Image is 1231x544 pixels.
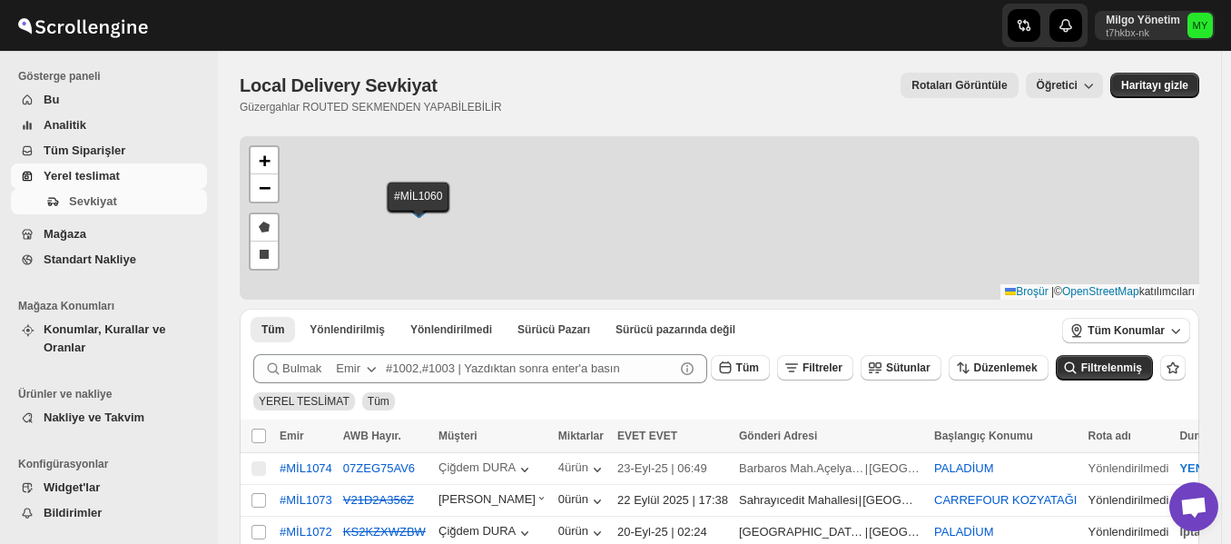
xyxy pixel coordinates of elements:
[565,492,588,506] font: ürün
[558,460,606,479] button: 4 ürün
[617,493,728,507] font: 22 Eylül 2025 | 17:38
[558,492,565,506] font: 0
[934,461,994,475] button: PALADİUM
[282,360,321,378] span: Bulmak
[1121,78,1188,93] span: Haritayı gizle
[251,147,278,174] a: Yakınlaştır
[240,75,438,95] span: Local Delivery Sevkiyat
[18,387,209,401] span: Ürünler ve nakliye
[343,430,401,442] font: AWB Hayır.
[44,169,120,183] span: Yerel teslimat
[1056,355,1153,381] button: Filtrelenmiş
[280,461,332,475] button: #MİL1074
[1179,430,1215,442] font: Durum
[865,525,868,539] font: |
[558,524,606,542] button: 0 ürün
[934,525,994,539] button: PALADİUM
[280,493,332,507] button: #MİL1073
[438,524,516,538] font: Çiğdem DURA
[1037,79,1078,93] span: Öğretici
[739,491,858,509] div: Sahrayıcedit Mahallesi
[44,227,86,241] font: Mağaza
[1088,430,1131,442] font: Rota adı
[343,493,414,507] button: V21D2A356Z
[565,460,588,474] font: ürün
[1054,285,1062,298] font: ©
[711,355,770,381] button: Tüm
[617,525,707,539] font: 20-Eyl-25 | 02:24
[558,492,606,510] button: 0 ürün
[11,475,207,500] button: Widget'lar
[886,361,931,374] font: Sütunlar
[862,491,917,509] div: [GEOGRAPHIC_DATA]
[259,176,271,199] font: −
[251,214,278,242] a: Bir çokgen çizin
[259,149,271,172] font: +
[615,322,735,337] span: Sürücü pazarında değil
[251,174,278,202] a: Uzaklaştır
[438,430,478,442] font: Müşteri
[438,460,534,479] button: Çiğdem DURA
[605,317,746,342] button: Talep edilemez
[1088,493,1169,507] font: Yönlendirilmedi
[861,355,941,381] button: Sütunlar
[1110,73,1199,98] button: Harita eylem etiketi
[405,197,432,217] img: İşaretleyici
[405,198,432,218] img: İşaretleyici
[11,189,207,214] button: Sevkiyat
[617,461,707,475] font: 23-Eyl-25 | 06:49
[617,430,677,442] font: EVET EVET
[410,322,492,337] span: Yönlendirilmedi
[1016,285,1048,298] font: Broşür
[558,430,604,442] font: Miktarlar
[44,118,86,132] font: Analitik
[18,69,209,84] span: Gösterge paneli
[1193,20,1208,31] text: MY
[859,493,862,507] font: |
[299,317,396,342] button: Yönlendirilmiş
[240,100,502,114] p: Güzergahlar ROUTED SEKMENDEN YAPABİLEBİLİR
[949,355,1049,381] button: Düzenlemek
[325,354,391,383] button: Emir
[438,492,547,510] button: [PERSON_NAME]
[565,524,588,538] font: ürün
[18,457,209,471] span: Konfigürasyonlar
[1062,285,1139,298] a: OpenStreetMap
[11,405,207,430] button: Nakliye ve Takvim
[11,138,207,163] button: Tüm Siparişler
[1088,323,1165,338] span: Tüm Konumlar
[280,430,304,442] font: Emir
[1051,285,1054,298] font: |
[1187,13,1213,38] span: Milgo Yönetim
[259,395,350,408] font: YEREL TESLİMAT
[934,430,1033,442] font: Başlangıç Konumu
[1095,11,1215,40] button: Kullanıcı menüsü
[251,317,295,342] button: Tüm
[1169,482,1218,531] div: Açık sohbet
[1062,318,1190,343] button: Tüm Konumlar
[44,506,102,519] span: Bildirimler
[558,524,565,538] font: 0
[18,299,209,313] span: Mağaza Konumları
[336,361,360,375] font: Emir
[44,480,100,494] font: Widget'lar
[1106,13,1180,27] p: Milgo Yönetim
[739,460,864,478] div: Barbaros Mah.Açelya Sokağı Ağaoğlu Moontown Sitesi A1-2 Blok D:8
[1179,461,1206,475] font: YENİ
[869,523,923,541] div: [GEOGRAPHIC_DATA]
[1005,285,1048,298] a: Broşür
[1081,361,1142,374] font: Filtrelenmiş
[901,73,1018,98] button: rotayı görüntüle
[343,461,415,475] button: 07ZEG75AV6
[1106,27,1149,38] font: t7hkbx-nk
[11,500,207,526] button: Bildirimler
[1088,461,1169,475] font: Yönlendirilmedi
[1026,73,1103,98] button: Öğretici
